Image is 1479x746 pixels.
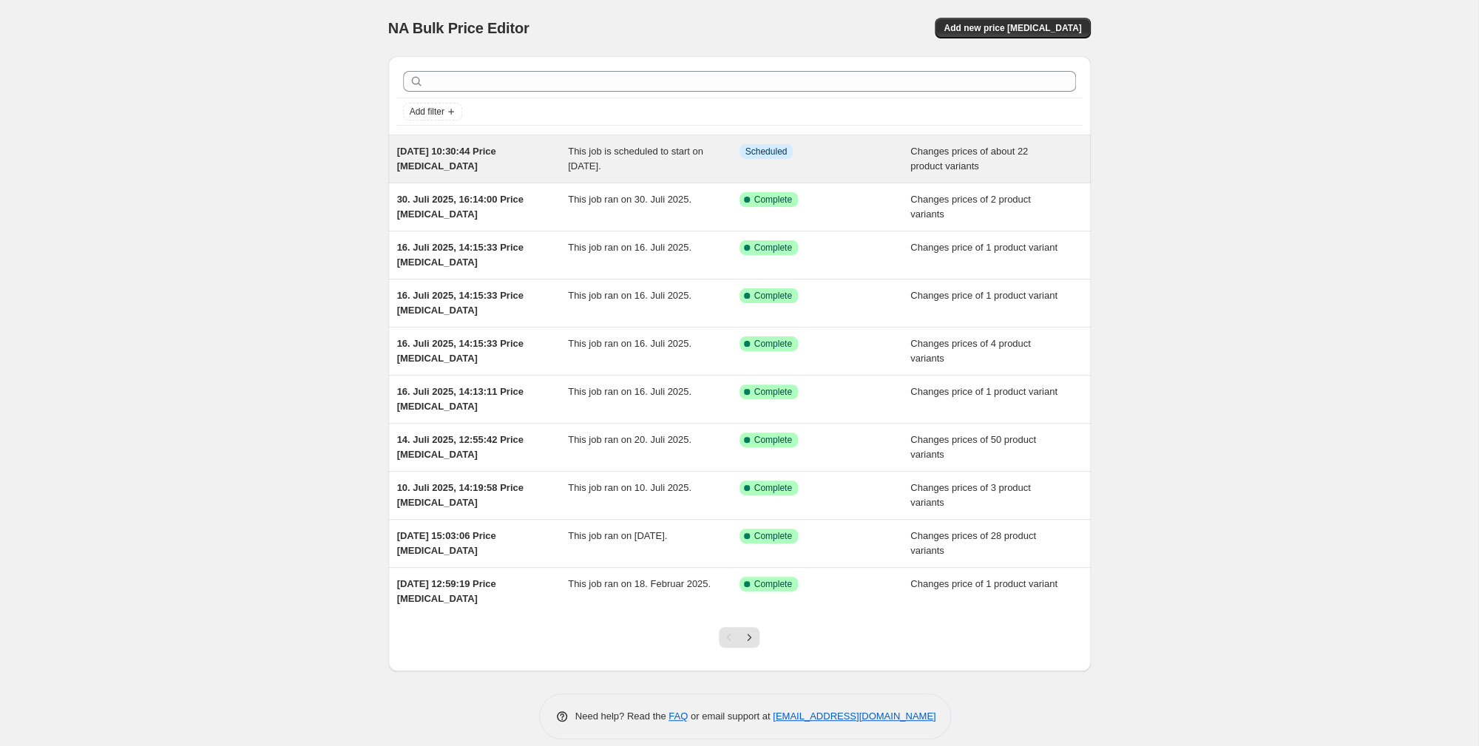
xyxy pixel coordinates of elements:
[397,578,496,604] span: [DATE] 12:59:19 Price [MEDICAL_DATA]
[575,711,669,722] span: Need help? Read the
[739,627,759,648] button: Next
[745,146,788,157] span: Scheduled
[935,18,1090,38] button: Add new price [MEDICAL_DATA]
[397,194,524,220] span: 30. Juli 2025, 16:14:00 Price [MEDICAL_DATA]
[568,146,703,172] span: This job is scheduled to start on [DATE].
[397,290,524,316] span: 16. Juli 2025, 14:15:33 Price [MEDICAL_DATA]
[397,434,524,460] span: 14. Juli 2025, 12:55:42 Price [MEDICAL_DATA]
[754,482,792,494] span: Complete
[910,338,1031,364] span: Changes prices of 4 product variants
[910,482,1031,508] span: Changes prices of 3 product variants
[397,146,496,172] span: [DATE] 10:30:44 Price [MEDICAL_DATA]
[568,482,691,493] span: This job ran on 10. Juli 2025.
[669,711,688,722] a: FAQ
[754,242,792,254] span: Complete
[910,434,1036,460] span: Changes prices of 50 product variants
[910,530,1036,556] span: Changes prices of 28 product variants
[410,106,444,118] span: Add filter
[397,386,524,412] span: 16. Juli 2025, 14:13:11 Price [MEDICAL_DATA]
[568,194,691,205] span: This job ran on 30. Juli 2025.
[688,711,773,722] span: or email support at
[910,242,1057,253] span: Changes price of 1 product variant
[568,338,691,349] span: This job ran on 16. Juli 2025.
[773,711,935,722] a: [EMAIL_ADDRESS][DOMAIN_NAME]
[910,194,1031,220] span: Changes prices of 2 product variants
[754,338,792,350] span: Complete
[568,290,691,301] span: This job ran on 16. Juli 2025.
[568,530,667,541] span: This job ran on [DATE].
[397,530,496,556] span: [DATE] 15:03:06 Price [MEDICAL_DATA]
[403,103,462,121] button: Add filter
[754,434,792,446] span: Complete
[754,386,792,398] span: Complete
[568,434,691,445] span: This job ran on 20. Juli 2025.
[910,290,1057,301] span: Changes price of 1 product variant
[568,578,711,589] span: This job ran on 18. Februar 2025.
[754,530,792,542] span: Complete
[944,22,1081,34] span: Add new price [MEDICAL_DATA]
[754,578,792,590] span: Complete
[754,194,792,206] span: Complete
[397,482,524,508] span: 10. Juli 2025, 14:19:58 Price [MEDICAL_DATA]
[568,242,691,253] span: This job ran on 16. Juli 2025.
[397,242,524,268] span: 16. Juli 2025, 14:15:33 Price [MEDICAL_DATA]
[719,627,759,648] nav: Pagination
[754,290,792,302] span: Complete
[910,146,1028,172] span: Changes prices of about 22 product variants
[910,578,1057,589] span: Changes price of 1 product variant
[388,20,529,36] span: NA Bulk Price Editor
[910,386,1057,397] span: Changes price of 1 product variant
[568,386,691,397] span: This job ran on 16. Juli 2025.
[397,338,524,364] span: 16. Juli 2025, 14:15:33 Price [MEDICAL_DATA]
